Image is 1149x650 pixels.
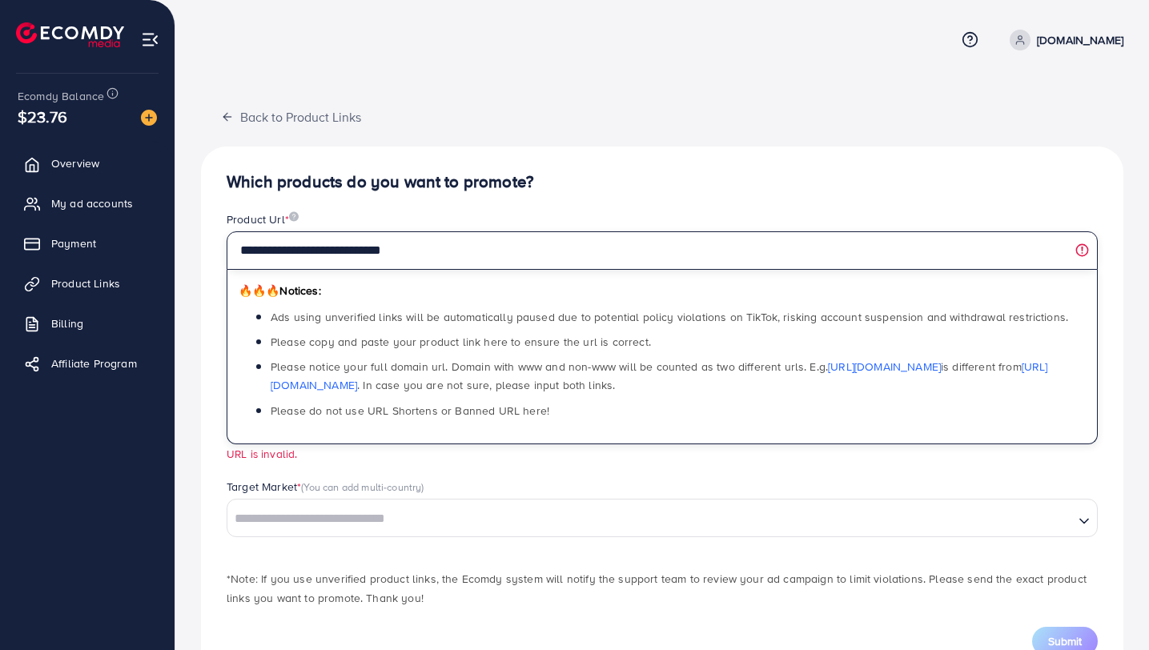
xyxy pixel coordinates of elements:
span: Please notice your full domain url. Domain with www and non-www will be counted as two different ... [271,359,1048,393]
a: Billing [12,307,163,339]
span: Billing [51,315,83,331]
small: URL is invalid. [227,446,297,461]
span: Affiliate Program [51,355,137,371]
img: menu [141,30,159,49]
button: Back to Product Links [201,99,381,134]
a: Affiliate Program [12,347,163,379]
a: Product Links [12,267,163,299]
iframe: Chat [1081,578,1137,638]
span: Please copy and paste your product link here to ensure the url is correct. [271,334,651,350]
a: Overview [12,147,163,179]
a: [DOMAIN_NAME] [1003,30,1123,50]
img: image [141,110,157,126]
span: Ads using unverified links will be automatically paused due to potential policy violations on Tik... [271,309,1068,325]
span: My ad accounts [51,195,133,211]
p: *Note: If you use unverified product links, the Ecomdy system will notify the support team to rev... [227,569,1098,608]
span: Please do not use URL Shortens or Banned URL here! [271,403,549,419]
label: Target Market [227,479,424,495]
div: Search for option [227,499,1098,537]
a: Payment [12,227,163,259]
img: logo [16,22,124,47]
span: Submit [1048,633,1082,649]
span: Payment [51,235,96,251]
span: 🔥🔥🔥 [239,283,279,299]
span: Ecomdy Balance [18,88,104,104]
span: $23.76 [18,105,67,128]
a: [URL][DOMAIN_NAME] [828,359,941,375]
span: Product Links [51,275,120,291]
img: image [289,211,299,222]
p: [DOMAIN_NAME] [1037,30,1123,50]
a: My ad accounts [12,187,163,219]
input: Search for option [229,507,1072,532]
h4: Which products do you want to promote? [227,172,1098,192]
span: Overview [51,155,99,171]
span: Notices: [239,283,321,299]
label: Product Url [227,211,299,227]
span: (You can add multi-country) [301,479,424,494]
